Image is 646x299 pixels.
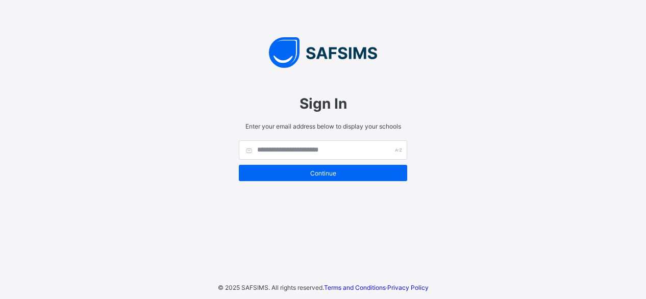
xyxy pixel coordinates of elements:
[324,284,429,291] span: ·
[218,284,324,291] span: © 2025 SAFSIMS. All rights reserved.
[246,169,400,177] span: Continue
[239,95,407,112] span: Sign In
[387,284,429,291] a: Privacy Policy
[229,37,417,68] img: SAFSIMS Logo
[239,122,407,130] span: Enter your email address below to display your schools
[324,284,386,291] a: Terms and Conditions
